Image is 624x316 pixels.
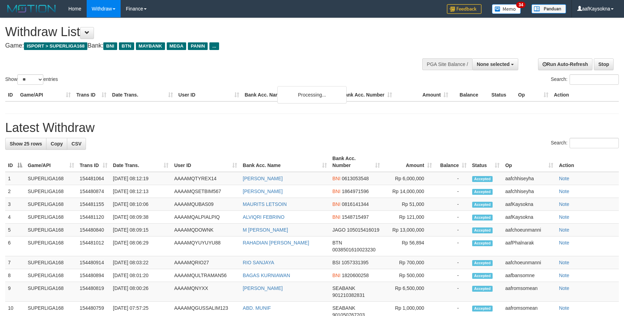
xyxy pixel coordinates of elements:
a: Show 25 rows [5,138,46,150]
span: Copy 105015416019 to clipboard [347,227,379,233]
td: - [435,224,469,236]
td: AAAAMQULTRAMAN56 [171,269,240,282]
td: - [435,256,469,269]
span: Copy 0613053548 to clipboard [342,176,369,181]
td: 154480874 [77,185,110,198]
span: Copy 0038501610023230 to clipboard [332,247,376,252]
td: [DATE] 08:12:19 [110,172,172,185]
th: Action [556,152,619,172]
span: JAGO [332,227,346,233]
td: [DATE] 08:00:26 [110,282,172,302]
td: SUPERLIGA168 [25,172,77,185]
td: 9 [5,282,25,302]
span: Copy 1820600258 to clipboard [342,273,369,278]
td: - [435,211,469,224]
img: MOTION_logo.png [5,3,58,14]
span: None selected [477,61,510,67]
td: [DATE] 08:12:13 [110,185,172,198]
td: aafchhiseyha [502,172,556,185]
span: Accepted [472,227,493,233]
div: PGA Site Balance / [422,58,472,70]
td: Rp 56,894 [383,236,435,256]
span: PANIN [188,42,208,50]
span: Copy 901210382831 to clipboard [332,292,365,298]
th: Game/API: activate to sort column ascending [25,152,77,172]
label: Show entries [5,74,58,85]
td: aafPhalnarak [502,236,556,256]
td: Rp 700,000 [383,256,435,269]
td: AAAAMQUBAS09 [171,198,240,211]
button: None selected [472,58,518,70]
span: MAYBANK [136,42,165,50]
th: Balance: activate to sort column ascending [435,152,469,172]
span: Copy 1548715497 to clipboard [342,214,369,220]
th: Date Trans. [109,89,175,101]
span: Accepted [472,176,493,182]
span: BNI [332,201,340,207]
td: [DATE] 08:03:22 [110,256,172,269]
img: Button%20Memo.svg [492,4,521,14]
th: Op: activate to sort column ascending [502,152,556,172]
td: [DATE] 08:10:06 [110,198,172,211]
td: 154480840 [77,224,110,236]
td: [DATE] 08:01:20 [110,269,172,282]
td: SUPERLIGA168 [25,236,77,256]
th: Action [551,89,619,101]
td: 5 [5,224,25,236]
img: Feedback.jpg [447,4,482,14]
td: 3 [5,198,25,211]
td: Rp 13,000,000 [383,224,435,236]
th: Bank Acc. Number: activate to sort column ascending [330,152,383,172]
span: Accepted [472,306,493,311]
a: RIO SANJAYA [243,260,274,265]
span: Accepted [472,189,493,195]
a: Note [559,227,569,233]
td: 154481120 [77,211,110,224]
td: SUPERLIGA168 [25,198,77,211]
span: BTN [332,240,342,246]
label: Search: [551,74,619,85]
td: aafromsomean [502,282,556,302]
a: Note [559,201,569,207]
a: MAURITS LETSOIN [243,201,287,207]
td: - [435,282,469,302]
span: BNI [332,189,340,194]
span: BNI [332,176,340,181]
span: CSV [71,141,81,147]
th: Status: activate to sort column ascending [469,152,503,172]
label: Search: [551,138,619,148]
td: 154480894 [77,269,110,282]
td: 154480914 [77,256,110,269]
a: Run Auto-Refresh [538,58,592,70]
th: ID: activate to sort column descending [5,152,25,172]
a: Note [559,189,569,194]
input: Search: [570,74,619,85]
td: SUPERLIGA168 [25,224,77,236]
a: ALVIQRI FEBRINO [243,214,284,220]
span: Accepted [472,240,493,246]
th: Bank Acc. Number [339,89,395,101]
span: Show 25 rows [10,141,42,147]
td: SUPERLIGA168 [25,282,77,302]
span: Accepted [472,273,493,279]
span: Accepted [472,215,493,221]
a: [PERSON_NAME] [243,189,283,194]
a: [PERSON_NAME] [243,176,283,181]
td: aafKaysokna [502,211,556,224]
a: [PERSON_NAME] [243,285,283,291]
td: 2 [5,185,25,198]
span: Copy [51,141,63,147]
h1: Latest Withdraw [5,121,619,135]
a: RAHADIAN [PERSON_NAME] [243,240,309,246]
span: ... [209,42,219,50]
td: [DATE] 08:09:15 [110,224,172,236]
a: Note [559,305,569,311]
td: AAAAMQRIO27 [171,256,240,269]
td: AAAAMQTYREX14 [171,172,240,185]
td: 8 [5,269,25,282]
span: Accepted [472,286,493,292]
td: 154481012 [77,236,110,256]
a: Copy [46,138,67,150]
td: SUPERLIGA168 [25,211,77,224]
h1: Withdraw List [5,25,409,39]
